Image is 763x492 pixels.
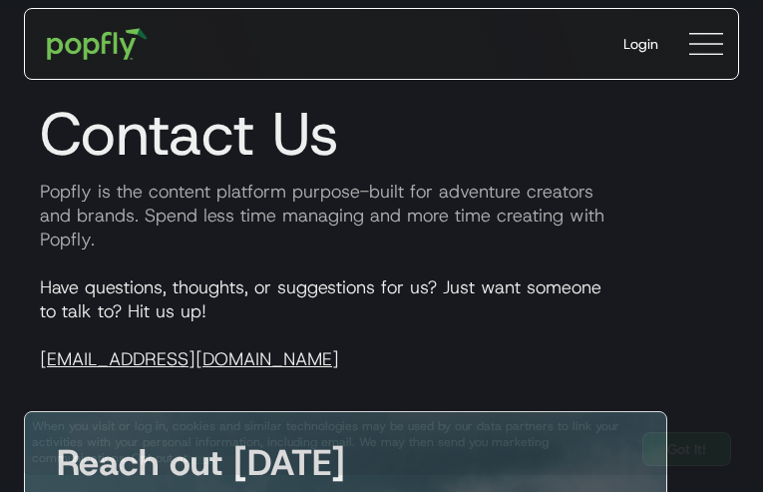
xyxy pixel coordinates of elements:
[642,432,731,466] a: Got It!
[24,275,739,371] p: Have questions, thoughts, or suggestions for us? Just want someone to talk to? Hit us up!
[188,450,212,466] a: here
[32,418,626,466] div: When you visit or log in, cookies and similar technologies may be used by our data partners to li...
[24,98,739,170] h1: Contact Us
[24,180,739,251] p: Popfly is the content platform purpose-built for adventure creators and brands. Spend less time m...
[607,18,674,70] a: Login
[40,347,339,371] a: [EMAIL_ADDRESS][DOMAIN_NAME]
[623,34,658,54] div: Login
[33,14,162,74] a: home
